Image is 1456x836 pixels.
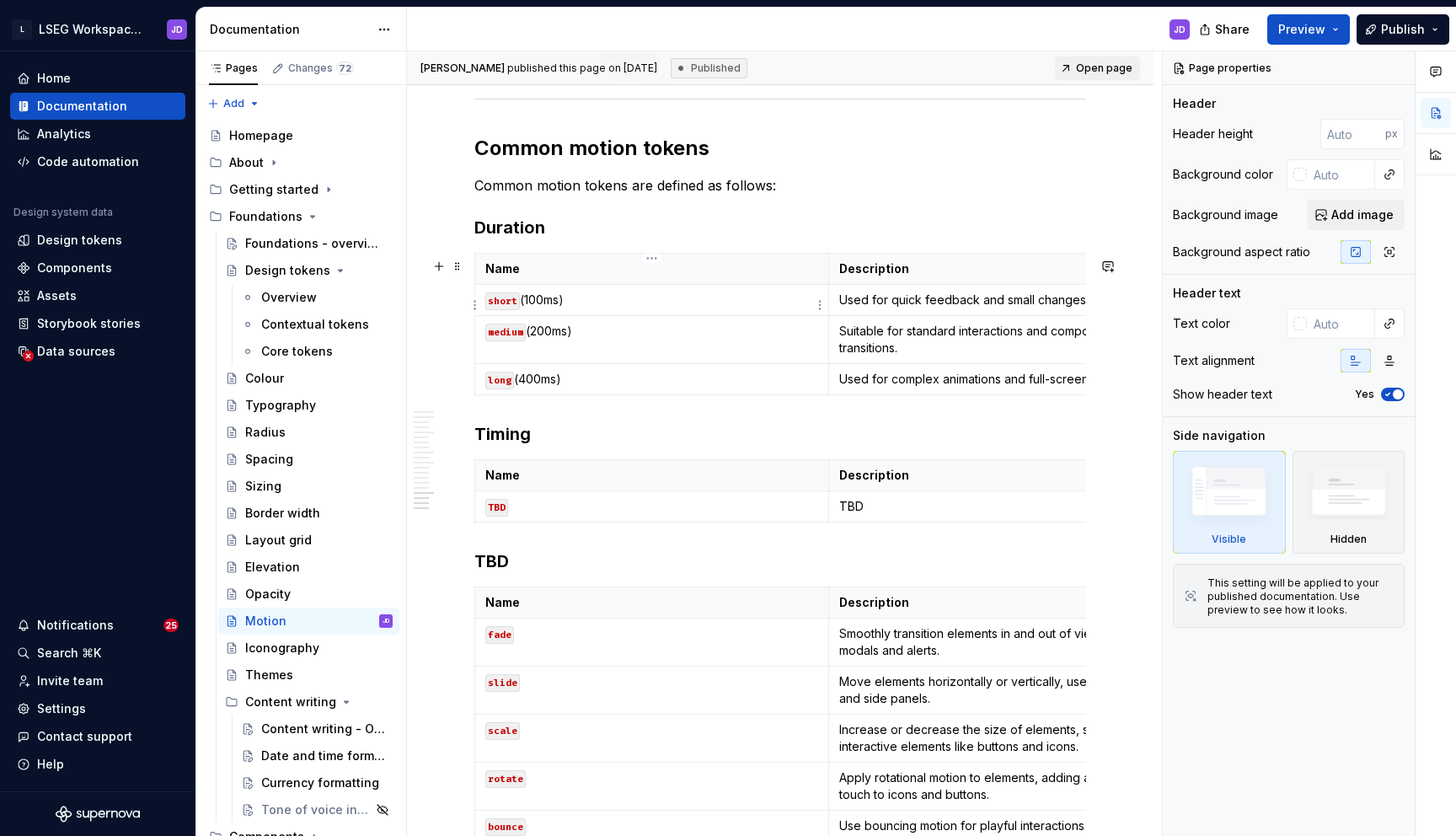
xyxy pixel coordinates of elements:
span: published this page on [DATE] [420,62,657,75]
a: Foundations - overview [218,230,399,257]
a: Documentation [10,93,185,120]
span: Publish [1381,21,1425,38]
p: (200ms) [485,323,818,340]
button: LLSEG Workspace Design SystemJD [3,11,192,47]
div: Background aspect ratio [1173,244,1310,260]
div: Elevation [245,559,300,576]
div: Invite team [37,673,103,689]
a: Open page [1055,56,1140,80]
a: Invite team [10,667,185,694]
div: Currency formatting [261,774,379,791]
div: JD [383,613,389,630]
button: Add [202,92,265,115]
div: LSEG Workspace Design System [39,21,147,38]
div: Foundations [202,203,399,230]
a: Storybook stories [10,310,185,337]
a: Themes [218,662,399,689]
div: Design system data [13,206,113,219]
p: Used for complex animations and full-screen transitions. [839,371,1172,388]
div: Getting started [229,181,318,198]
p: Smoothly transition elements in and out of view, ideal for modals and alerts. [839,625,1172,659]
a: Homepage [202,122,399,149]
p: Used for quick feedback and small changes. [839,292,1172,308]
span: 72 [336,62,354,75]
a: Overview [234,284,399,311]
div: Design tokens [245,262,330,279]
p: Description [839,467,1172,484]
button: Search ⌘K [10,640,185,667]
svg: Supernova Logo [56,806,140,823]
a: MotionJD [218,608,399,635]
a: Code automation [10,148,185,175]
h3: Duration [474,216,1086,239]
a: Tone of voice in AI conversational UI [234,796,399,823]
div: Layout grid [245,532,312,549]
button: Help [10,751,185,778]
div: Background color [1173,166,1273,183]
label: Yes [1355,388,1374,401]
span: Add [223,97,244,110]
code: TBD [485,499,508,517]
h3: Timing [474,422,1086,446]
div: Header [1173,95,1216,112]
div: Tone of voice in AI conversational UI [261,801,371,818]
div: Background image [1173,206,1278,223]
div: Contact support [37,728,132,745]
a: Design tokens [10,227,185,254]
span: 25 [163,619,179,632]
p: TBD [839,498,1172,515]
div: Iconography [245,640,319,656]
div: Help [37,756,64,773]
div: Documentation [210,21,369,38]
div: Published [671,58,747,78]
input: Auto [1307,159,1375,190]
a: Analytics [10,121,185,147]
a: Assets [10,282,185,309]
div: L [12,19,32,40]
div: Core tokens [261,343,333,360]
a: Typography [218,392,399,419]
div: Home [37,70,71,87]
a: Elevation [218,554,399,581]
div: Analytics [37,126,91,142]
div: Side navigation [1173,427,1266,444]
p: Apply rotational motion to elements, adding a dynamic touch to icons and buttons. [839,769,1172,803]
a: Date and time formatting [234,742,399,769]
div: About [202,149,399,176]
div: Contextual tokens [261,316,369,333]
a: Sizing [218,473,399,500]
div: Design tokens [37,232,122,249]
div: Getting started [202,176,399,203]
code: bounce [485,818,526,836]
div: Date and time formatting [261,748,389,764]
span: Open page [1076,62,1132,75]
div: Foundations - overview [245,235,384,252]
button: Share [1191,14,1261,45]
div: Hidden [1330,533,1367,546]
span: Preview [1278,21,1325,38]
a: Iconography [218,635,399,662]
div: JD [1174,23,1186,36]
a: Opacity [218,581,399,608]
div: Content writing - Overview [261,721,389,737]
a: Radius [218,419,399,446]
a: Content writing - Overview [234,715,399,742]
span: Add image [1331,206,1394,223]
button: Preview [1267,14,1350,45]
div: Opacity [245,586,291,603]
div: Border width [245,505,320,522]
code: short [485,292,520,310]
p: (100ms) [485,292,818,308]
div: Homepage [229,127,293,144]
div: Content writing [218,689,399,715]
h3: TBD [474,549,1086,573]
div: Search ⌘K [37,645,101,662]
div: Spacing [245,451,293,468]
a: Layout grid [218,527,399,554]
a: Border width [218,500,399,527]
div: Header height [1173,126,1253,142]
a: Contextual tokens [234,311,399,338]
div: Data sources [37,343,115,360]
div: Radius [245,424,286,441]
